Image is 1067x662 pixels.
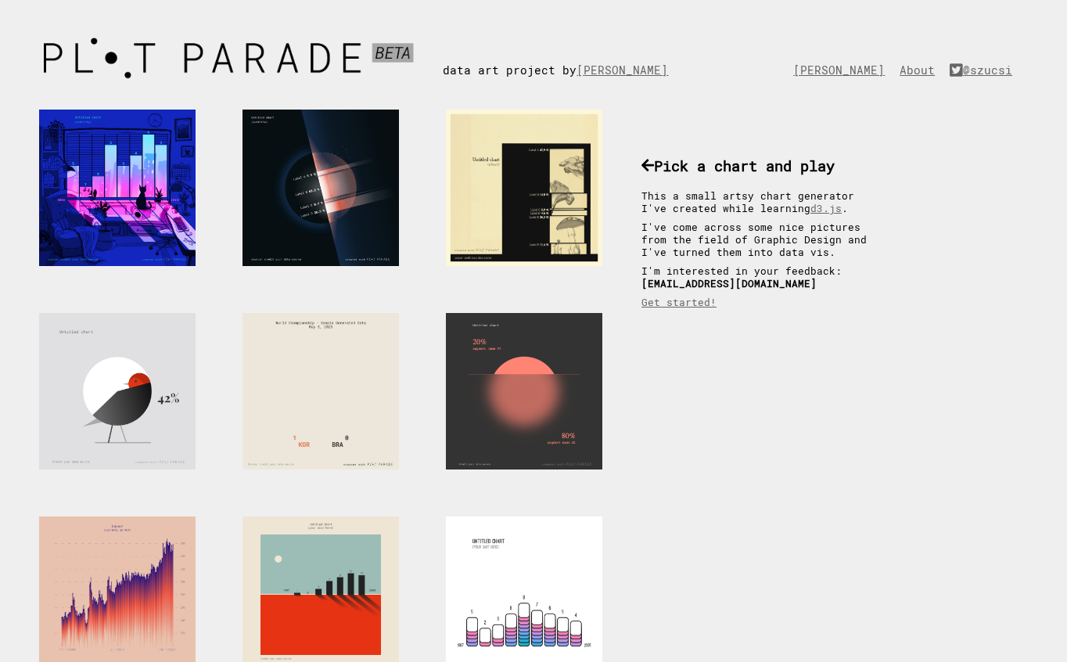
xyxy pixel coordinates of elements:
[577,63,676,77] a: [PERSON_NAME]
[641,264,884,290] p: I'm interested in your feedback:
[793,63,893,77] a: [PERSON_NAME]
[443,31,692,77] div: data art project by
[641,156,884,175] h3: Pick a chart and play
[641,277,817,290] b: [EMAIL_ADDRESS][DOMAIN_NAME]
[641,296,717,308] a: Get started!
[641,189,884,214] p: This a small artsy chart generator I've created while learning .
[810,202,842,214] a: d3.js
[950,63,1020,77] a: @szucsi
[641,221,884,258] p: I've come across some nice pictures from the field of Graphic Design and I've turned them into da...
[900,63,943,77] a: About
